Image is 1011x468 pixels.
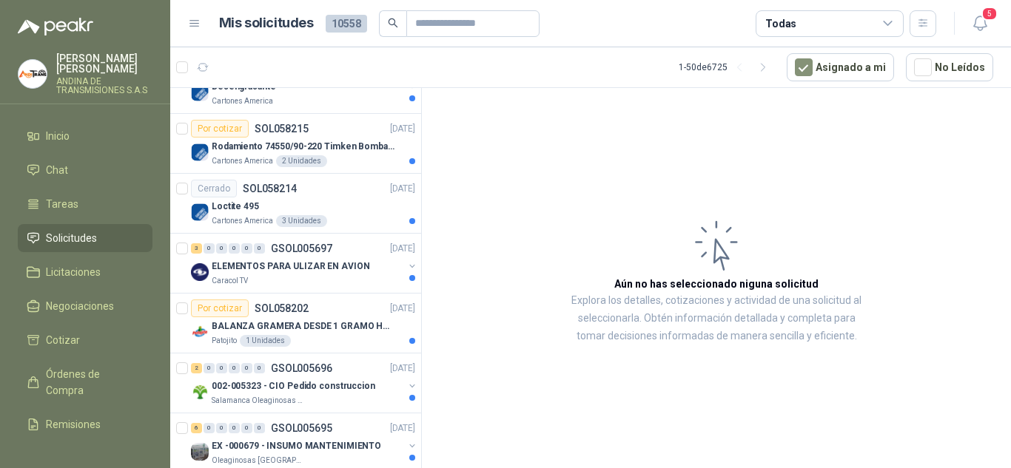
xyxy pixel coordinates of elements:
[18,326,152,354] a: Cotizar
[390,362,415,376] p: [DATE]
[212,140,396,154] p: Rodamiento 74550/90-220 Timken BombaVG40
[254,363,265,373] div: 0
[18,190,152,218] a: Tareas
[46,332,80,348] span: Cotizar
[255,303,309,313] p: SOL058202
[18,122,152,150] a: Inicio
[46,128,70,144] span: Inicio
[390,242,415,256] p: [DATE]
[271,363,332,373] p: GSOL005696
[212,215,273,227] p: Cartones America
[765,16,796,32] div: Todas
[229,363,240,373] div: 0
[212,155,273,167] p: Cartones America
[18,360,152,404] a: Órdenes de Compra
[191,423,202,433] div: 6
[212,455,305,467] p: Oleaginosas [GEOGRAPHIC_DATA][PERSON_NAME]
[191,240,418,287] a: 3 0 0 0 0 0 GSOL005697[DATE] Company LogoELEMENTOS PARA ULIZAR EN AVIONCaracol TV
[967,10,993,37] button: 5
[46,196,78,212] span: Tareas
[981,7,998,21] span: 5
[216,363,227,373] div: 0
[241,423,252,433] div: 0
[18,156,152,184] a: Chat
[18,410,152,438] a: Remisiones
[18,292,152,320] a: Negociaciones
[191,443,209,461] img: Company Logo
[212,95,273,107] p: Cartones America
[212,200,259,214] p: Loctite 495
[679,55,775,79] div: 1 - 50 de 6725
[19,60,47,88] img: Company Logo
[56,53,152,74] p: [PERSON_NAME] [PERSON_NAME]
[191,419,418,467] a: 6 0 0 0 0 0 GSOL005695[DATE] Company LogoEX -000679 - INSUMO MANTENIMIENTOOleaginosas [GEOGRAPHIC...
[212,275,248,287] p: Caracol TV
[191,263,209,281] img: Company Logo
[18,224,152,252] a: Solicitudes
[229,423,240,433] div: 0
[787,53,894,81] button: Asignado a mi
[18,258,152,286] a: Licitaciones
[191,203,209,221] img: Company Logo
[170,294,421,353] a: Por cotizarSOL058202[DATE] Company LogoBALANZA GRAMERA DESDE 1 GRAMO HASTA 5 GRAMOSPatojito1 Unid...
[46,416,101,433] span: Remisiones
[46,264,101,280] span: Licitaciones
[276,215,327,227] div: 3 Unidades
[216,243,227,254] div: 0
[255,123,309,134] p: SOL058215
[390,182,415,196] p: [DATE]
[191,180,237,197] div: Cerrado
[241,243,252,254] div: 0
[204,363,215,373] div: 0
[212,379,375,393] p: 002-005323 - CIO Pedido construccion
[212,319,396,333] p: BALANZA GRAMERA DESDE 1 GRAMO HASTA 5 GRAMOS
[191,323,209,341] img: Company Logo
[191,143,209,161] img: Company Logo
[191,84,209,101] img: Company Logo
[212,260,369,274] p: ELEMENTOS PARA ULIZAR EN AVION
[390,122,415,136] p: [DATE]
[240,335,291,347] div: 1 Unidades
[254,423,265,433] div: 0
[254,243,265,254] div: 0
[56,77,152,95] p: ANDINA DE TRANSMISIONES S.A.S
[191,243,202,254] div: 3
[204,243,215,254] div: 0
[276,155,327,167] div: 2 Unidades
[191,363,202,373] div: 2
[271,423,332,433] p: GSOL005695
[46,162,68,178] span: Chat
[390,421,415,435] p: [DATE]
[46,298,114,314] span: Negociaciones
[241,363,252,373] div: 0
[170,114,421,174] a: Por cotizarSOL058215[DATE] Company LogoRodamiento 74550/90-220 Timken BombaVG40Cartones America2 ...
[212,439,381,453] p: EX -000679 - INSUMO MANTENIMIENTO
[326,15,367,33] span: 10558
[46,366,138,399] span: Órdenes de Compra
[191,383,209,401] img: Company Logo
[212,395,305,407] p: Salamanca Oleaginosas SAS
[906,53,993,81] button: No Leídos
[271,243,332,254] p: GSOL005697
[212,335,237,347] p: Patojito
[204,423,215,433] div: 0
[388,18,398,28] span: search
[243,183,297,194] p: SOL058214
[191,120,249,138] div: Por cotizar
[170,174,421,234] a: CerradoSOL058214[DATE] Company LogoLoctite 495Cartones America3 Unidades
[46,230,97,246] span: Solicitudes
[614,276,819,292] h3: Aún no has seleccionado niguna solicitud
[191,359,418,407] a: 2 0 0 0 0 0 GSOL005696[DATE] Company Logo002-005323 - CIO Pedido construccionSalamanca Oleaginosa...
[191,299,249,317] div: Por cotizar
[18,18,93,35] img: Logo peakr
[229,243,240,254] div: 0
[390,302,415,316] p: [DATE]
[219,13,314,34] h1: Mis solicitudes
[216,423,227,433] div: 0
[570,292,863,345] p: Explora los detalles, cotizaciones y actividad de una solicitud al seleccionarla. Obtén informaci...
